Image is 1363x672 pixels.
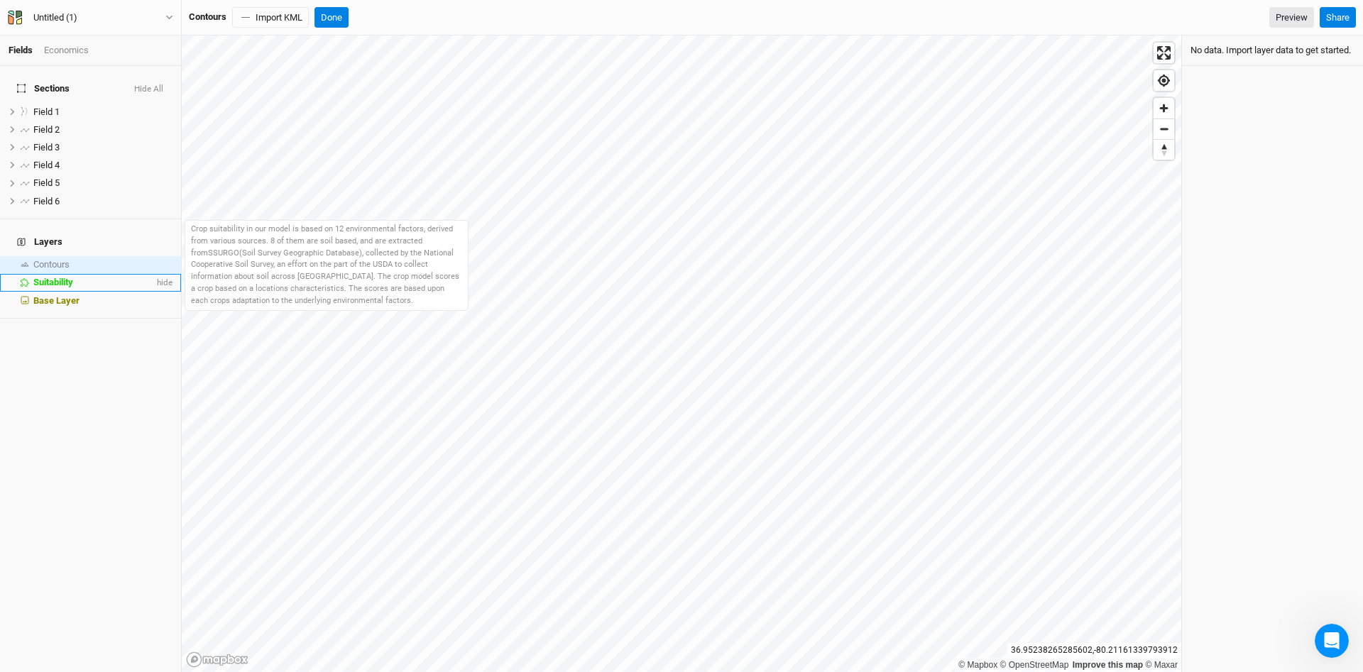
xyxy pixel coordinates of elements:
[1154,140,1174,160] span: Reset bearing to north
[44,44,89,57] div: Economics
[191,248,459,305] span: (Soil Survey Geographic Database), collected by the National Cooperative Soil Survey, an effort o...
[33,196,173,207] div: Field 6
[1315,624,1349,658] iframe: Intercom live chat
[1154,119,1174,139] button: Zoom out
[222,6,249,33] button: Home
[1154,98,1174,119] button: Zoom in
[182,35,1181,672] canvas: Map
[208,248,239,258] a: SSURGO
[43,85,258,139] div: Hi there, our team is currently out of the office. Response times will be slower this week. Thank...
[17,83,70,94] span: Sections
[22,465,33,476] button: Emoji picker
[1154,43,1174,63] button: Enter fullscreen
[69,7,123,18] h1: Overyield
[1073,660,1143,670] a: Improve this map
[1000,660,1069,670] a: OpenStreetMap
[1320,7,1356,28] button: Share
[33,142,173,153] div: Field 3
[33,106,173,118] div: Field 1
[33,142,60,153] span: Field 3
[33,106,60,117] span: Field 1
[1269,7,1314,28] a: Preview
[249,6,275,31] div: Close
[133,84,164,94] button: Hide All
[67,464,79,475] button: Upload attachment
[33,124,173,136] div: Field 2
[9,45,33,55] a: Fields
[45,464,56,475] button: Gif picker
[189,11,226,23] div: Contours
[958,660,997,670] a: Mapbox
[40,8,63,31] img: Profile image for Support
[232,7,309,28] button: Import KML
[33,160,60,170] span: Field 4
[33,259,173,270] div: Contours
[33,196,60,206] span: Field 6
[9,228,173,256] h4: Layers
[12,435,272,459] textarea: Message…
[191,224,453,258] span: Crop suitability in our model is based on 12 environmental factors, derived from various sources....
[1154,70,1174,91] button: Find my location
[33,259,70,270] span: Contours
[33,277,154,288] div: Suitability
[243,459,266,482] button: Send a message…
[1154,139,1174,160] button: Reset bearing to north
[33,160,173,171] div: Field 4
[33,177,60,188] span: Field 5
[33,177,173,189] div: Field 5
[154,274,173,292] span: hide
[33,295,173,307] div: Base Layer
[1145,660,1178,670] a: Maxar
[9,6,36,33] button: go back
[186,651,248,668] a: Mapbox logo
[33,295,80,306] span: Base Layer
[1007,643,1181,658] div: 36.95238265285602 , -80.21161339793912
[314,7,349,28] button: Done
[33,277,73,287] span: Suitability
[1182,35,1363,66] div: No data. Import layer data to get started.
[33,124,60,135] span: Field 2
[80,18,165,32] p: As soon as we can
[7,10,174,26] button: Untitled (1)
[33,11,77,25] div: Untitled (1)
